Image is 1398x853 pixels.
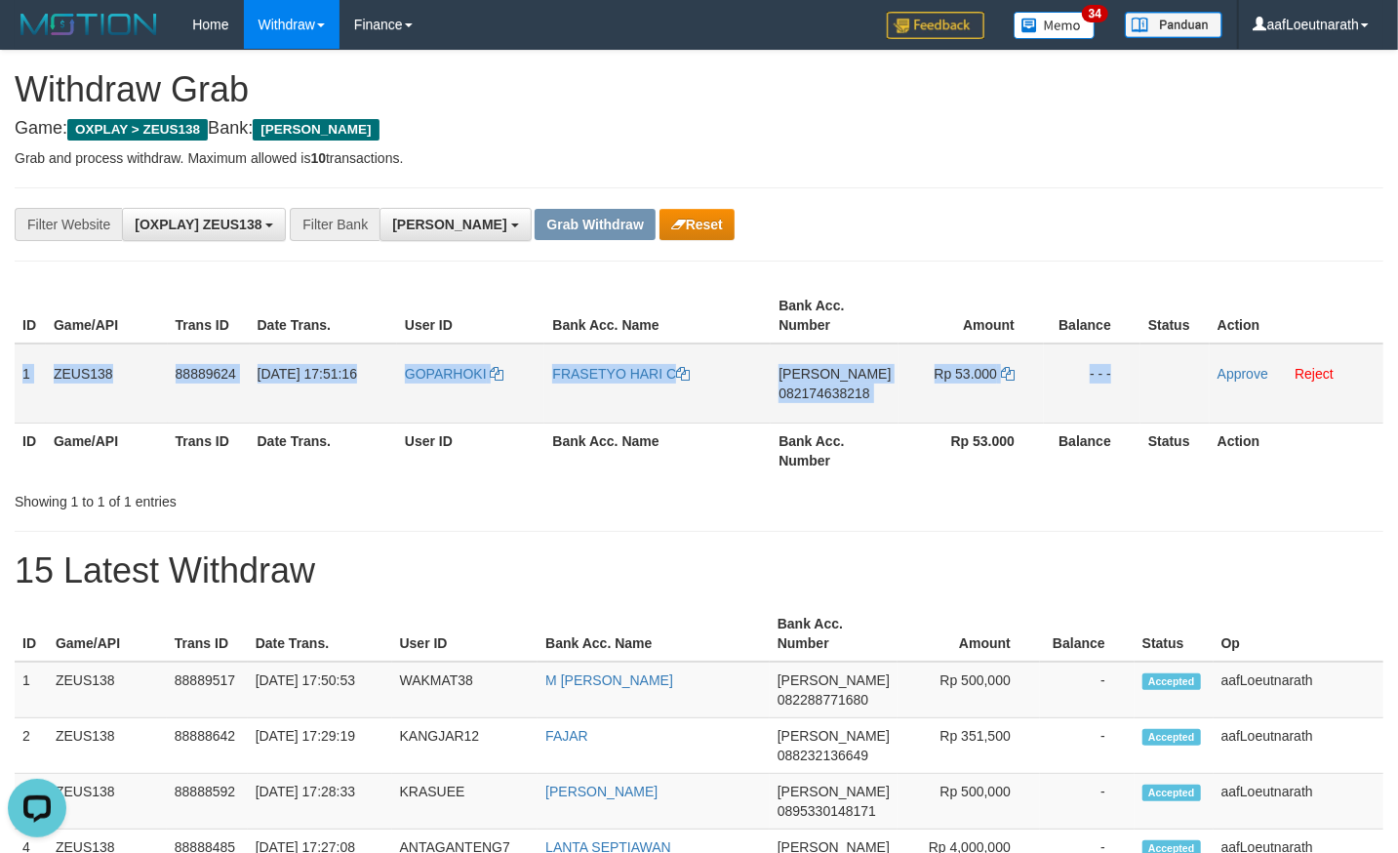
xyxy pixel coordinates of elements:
[46,423,168,478] th: Game/API
[898,662,1040,718] td: Rp 500,000
[898,606,1040,662] th: Amount
[544,288,771,344] th: Bank Acc. Name
[1044,288,1140,344] th: Balance
[898,718,1040,774] td: Rp 351,500
[392,606,539,662] th: User ID
[397,288,545,344] th: User ID
[1210,288,1383,344] th: Action
[1001,366,1015,382] a: Copy 53000 to clipboard
[1040,606,1135,662] th: Balance
[778,748,868,763] span: Copy 088232136649 to clipboard
[771,288,899,344] th: Bank Acc. Number
[1040,774,1135,830] td: -
[1142,785,1201,801] span: Accepted
[899,288,1044,344] th: Amount
[15,718,48,774] td: 2
[46,288,168,344] th: Game/API
[250,288,397,344] th: Date Trans.
[778,672,890,688] span: [PERSON_NAME]
[392,718,539,774] td: KANGJAR12
[379,208,531,241] button: [PERSON_NAME]
[15,70,1383,109] h1: Withdraw Grab
[538,606,770,662] th: Bank Acc. Name
[250,423,397,478] th: Date Trans.
[15,423,46,478] th: ID
[135,217,261,232] span: [OXPLAY] ZEUS138
[168,288,250,344] th: Trans ID
[167,774,248,830] td: 88888592
[405,366,504,382] a: GOPARHOKI
[15,344,46,424] td: 1
[15,606,48,662] th: ID
[535,209,655,240] button: Grab Withdraw
[1044,344,1140,424] td: - - -
[168,423,250,478] th: Trans ID
[1140,288,1210,344] th: Status
[15,148,1383,168] p: Grab and process withdraw. Maximum allowed is transactions.
[779,386,869,401] span: Copy 082174638218 to clipboard
[552,366,690,382] a: FRASETYO HARI C
[545,728,588,744] a: FAJAR
[405,366,487,382] span: GOPARHOKI
[15,119,1383,139] h4: Game: Bank:
[898,774,1040,830] td: Rp 500,000
[176,366,236,382] span: 88889624
[67,119,208,141] span: OXPLAY > ZEUS138
[248,606,392,662] th: Date Trans.
[1014,12,1096,39] img: Button%20Memo.svg
[935,366,998,382] span: Rp 53.000
[1218,366,1268,382] a: Approve
[1125,12,1222,38] img: panduan.png
[1210,423,1383,478] th: Action
[310,150,326,166] strong: 10
[771,423,899,478] th: Bank Acc. Number
[1040,718,1135,774] td: -
[1214,718,1383,774] td: aafLoeutnarath
[167,606,248,662] th: Trans ID
[1142,729,1201,746] span: Accepted
[887,12,984,39] img: Feedback.jpg
[248,718,392,774] td: [DATE] 17:29:19
[15,551,1383,590] h1: 15 Latest Withdraw
[248,662,392,718] td: [DATE] 17:50:53
[1040,662,1135,718] td: -
[392,774,539,830] td: KRASUEE
[1044,423,1140,478] th: Balance
[779,366,891,382] span: [PERSON_NAME]
[1214,606,1383,662] th: Op
[659,209,735,240] button: Reset
[167,718,248,774] td: 88888642
[122,208,286,241] button: [OXPLAY] ZEUS138
[290,208,379,241] div: Filter Bank
[770,606,898,662] th: Bank Acc. Number
[167,662,248,718] td: 88889517
[253,119,379,141] span: [PERSON_NAME]
[392,662,539,718] td: WAKMAT38
[48,718,167,774] td: ZEUS138
[248,774,392,830] td: [DATE] 17:28:33
[397,423,545,478] th: User ID
[545,784,658,799] a: [PERSON_NAME]
[48,774,167,830] td: ZEUS138
[1295,366,1334,382] a: Reject
[1135,606,1214,662] th: Status
[48,662,167,718] td: ZEUS138
[778,692,868,708] span: Copy 082288771680 to clipboard
[545,672,673,688] a: M [PERSON_NAME]
[778,803,876,819] span: Copy 0895330148171 to clipboard
[15,288,46,344] th: ID
[392,217,506,232] span: [PERSON_NAME]
[15,208,122,241] div: Filter Website
[1140,423,1210,478] th: Status
[544,423,771,478] th: Bank Acc. Name
[8,8,66,66] button: Open LiveChat chat widget
[15,662,48,718] td: 1
[1142,673,1201,690] span: Accepted
[778,728,890,744] span: [PERSON_NAME]
[1082,5,1108,22] span: 34
[1214,774,1383,830] td: aafLoeutnarath
[778,784,890,799] span: [PERSON_NAME]
[48,606,167,662] th: Game/API
[15,10,163,39] img: MOTION_logo.png
[15,484,568,511] div: Showing 1 to 1 of 1 entries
